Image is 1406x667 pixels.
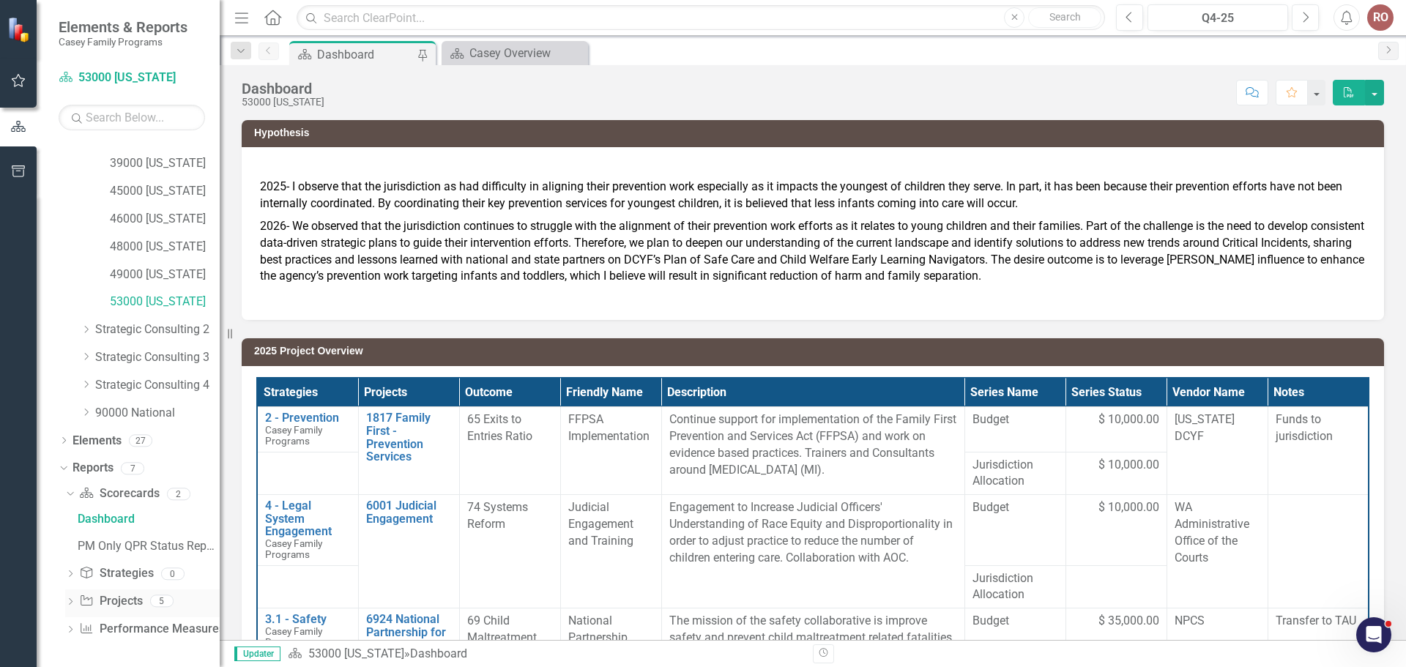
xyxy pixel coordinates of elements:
a: 53000 [US_STATE] [110,294,220,310]
div: 7 [121,462,144,474]
span: Jurisdiction Allocation [972,457,1058,491]
a: 53000 [US_STATE] [308,646,404,660]
div: Dashboard [242,81,324,97]
input: Search ClearPoint... [297,5,1105,31]
a: 90000 National [95,405,220,422]
div: 2 [167,488,190,500]
span: Search [1049,11,1081,23]
p: Engagement to Increase Judicial Officers' Understanding of Race Equity and Disproportionality in ... [669,499,957,566]
a: 53000 [US_STATE] [59,70,205,86]
input: Search Below... [59,105,205,130]
td: Double-Click to Edit Right Click for Context Menu [358,495,459,608]
span: FFPSA Implementation [568,412,650,443]
a: 49000 [US_STATE] [110,267,220,283]
p: Funds to jurisdiction [1276,411,1361,445]
div: 27 [129,434,152,447]
td: Double-Click to Edit [1065,565,1167,608]
td: Double-Click to Edit [459,407,560,495]
td: Double-Click to Edit [1065,495,1167,565]
td: Double-Click to Edit [560,495,661,608]
td: Double-Click to Edit [1167,495,1268,608]
span: $ 10,000.00 [1098,457,1159,474]
a: Projects [79,593,142,610]
span: Casey Family Programs [265,625,322,648]
span: Updater [234,646,280,661]
a: PM Only QPR Status Report [74,534,220,558]
span: WA Administrative Office of the Courts [1175,500,1249,564]
td: Double-Click to Edit [1167,407,1268,495]
div: PM Only QPR Status Report [78,540,220,553]
a: 4 - Legal System Engagement [265,499,351,538]
td: Double-Click to Edit Right Click for Context Menu [257,407,358,452]
a: Strategic Consulting 3 [95,349,220,366]
td: Double-Click to Edit [1065,452,1167,495]
a: 3.1 - Safety [265,613,351,626]
span: Budget [972,411,1058,428]
td: Double-Click to Edit [459,495,560,608]
div: 0 [161,567,185,580]
div: Casey Overview [469,44,584,62]
span: Budget [972,499,1058,516]
span: [US_STATE] DCYF [1175,412,1235,443]
div: Dashboard [78,513,220,526]
button: Search [1028,7,1101,28]
p: 2026- We observed that the jurisdiction continues to struggle with the alignment of their prevent... [260,215,1366,285]
a: Strategies [79,565,153,582]
p: Transfer to TAU [1276,613,1361,630]
button: RO [1367,4,1394,31]
a: 1817 Family First - Prevention Services [366,411,452,463]
a: 39000 [US_STATE] [110,155,220,172]
span: $ 10,000.00 [1098,411,1159,428]
span: 65 Exits to Entries Ratio [467,412,532,443]
a: 6001 Judicial Engagement [366,499,452,525]
div: Dashboard [410,646,467,660]
div: 53000 [US_STATE] [242,97,324,108]
span: $ 35,000.00 [1098,613,1159,630]
h3: Hypothesis [254,127,1377,138]
span: Casey Family Programs [265,537,322,560]
td: Double-Click to Edit [560,407,661,495]
td: Double-Click to Edit Right Click for Context Menu [358,407,459,495]
td: Double-Click to Edit [1065,407,1167,452]
span: 74 Systems Reform [467,500,528,531]
a: 48000 [US_STATE] [110,239,220,256]
td: Double-Click to Edit [661,495,964,608]
p: Continue support for implementation of the Family First Prevention and Services Act (FFPSA) and w... [669,411,957,478]
a: 2 - Prevention [265,411,351,425]
span: NPCS [1175,614,1205,627]
a: Performance Measures [79,621,224,638]
a: Strategic Consulting 4 [95,377,220,394]
span: Jurisdiction Allocation [972,570,1058,604]
iframe: Intercom live chat [1356,617,1391,652]
a: 45000 [US_STATE] [110,183,220,200]
span: 69 Child Maltreatment Fatalities [467,614,537,661]
div: Q4-25 [1153,10,1283,27]
div: Dashboard [317,45,414,64]
button: Q4-25 [1148,4,1288,31]
span: Judicial Engagement and Training [568,500,633,548]
div: 5 [150,595,174,608]
span: Budget [972,613,1058,630]
span: Casey Family Programs [265,424,322,447]
a: Reports [72,460,114,477]
a: 6924 National Partnership for Child Safety [366,613,452,652]
a: Elements [72,433,122,450]
h3: 2025 Project Overview [254,346,1377,357]
a: Strategic Consulting 2 [95,321,220,338]
td: Double-Click to Edit Right Click for Context Menu [257,495,358,565]
a: Casey Overview [445,44,584,62]
span: Elements & Reports [59,18,187,36]
a: Scorecards [79,485,159,502]
span: $ 10,000.00 [1098,499,1159,516]
td: Double-Click to Edit [661,407,964,495]
img: ClearPoint Strategy [7,16,33,42]
div: » [288,646,802,663]
small: Casey Family Programs [59,36,187,48]
a: Dashboard [74,507,220,531]
p: 2025- I observe that the jurisdiction as had difficulty in aligning their prevention work especia... [260,179,1366,215]
a: 46000 [US_STATE] [110,211,220,228]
